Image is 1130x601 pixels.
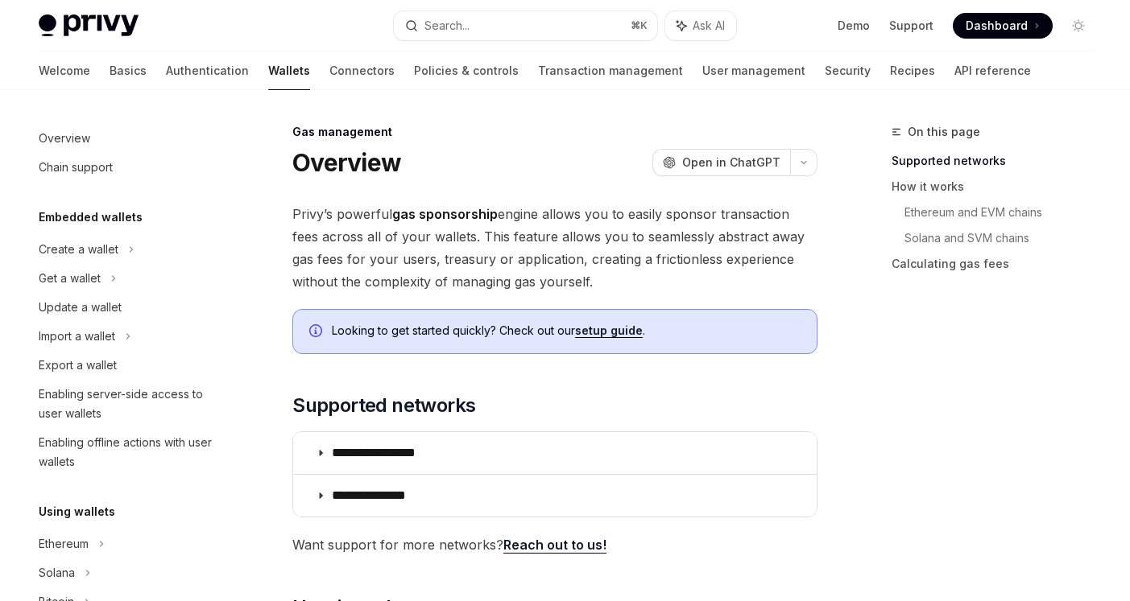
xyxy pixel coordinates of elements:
svg: Info [309,324,325,340]
div: Enabling offline actions with user wallets [39,433,222,471]
button: Toggle dark mode [1066,13,1091,39]
a: How it works [892,174,1104,200]
h5: Embedded wallets [39,208,143,227]
a: Supported networks [892,148,1104,174]
button: Open in ChatGPT [652,149,790,176]
a: Enabling server-side access to user wallets [26,380,232,428]
a: User management [702,51,805,90]
div: Update a wallet [39,298,122,317]
div: Export a wallet [39,356,117,375]
a: API reference [954,51,1031,90]
a: setup guide [575,323,643,338]
span: Want support for more networks? [292,533,817,556]
a: Export a wallet [26,351,232,380]
div: Get a wallet [39,269,101,288]
span: Open in ChatGPT [682,154,780,171]
a: Enabling offline actions with user wallets [26,428,232,476]
span: Supported networks [292,393,475,418]
div: Overview [39,129,90,148]
a: Dashboard [953,13,1053,39]
div: Import a wallet [39,327,115,346]
button: Ask AI [665,11,736,40]
div: Gas management [292,124,817,140]
button: Search...⌘K [394,11,657,40]
a: Basics [110,51,147,90]
h1: Overview [292,148,401,177]
div: Chain support [39,158,113,177]
a: Security [825,51,871,90]
h5: Using wallets [39,502,115,521]
a: Chain support [26,153,232,182]
img: light logo [39,14,139,37]
a: Calculating gas fees [892,251,1104,277]
span: Privy’s powerful engine allows you to easily sponsor transaction fees across all of your wallets.... [292,203,817,293]
a: Connectors [329,51,395,90]
a: Demo [838,18,870,34]
a: Transaction management [538,51,683,90]
a: Policies & controls [414,51,519,90]
a: Reach out to us! [503,537,606,554]
span: Ask AI [693,18,725,34]
div: Ethereum [39,534,89,554]
span: Dashboard [966,18,1028,34]
div: Solana [39,563,75,582]
a: Overview [26,124,232,153]
a: Welcome [39,51,90,90]
a: Recipes [890,51,935,90]
div: Search... [424,16,470,35]
span: On this page [908,122,980,142]
div: Enabling server-side access to user wallets [39,385,222,423]
a: Authentication [166,51,249,90]
a: Update a wallet [26,293,232,322]
a: Ethereum and EVM chains [904,200,1104,225]
a: Solana and SVM chains [904,225,1104,251]
a: Support [889,18,933,34]
div: Create a wallet [39,240,118,259]
strong: gas sponsorship [392,206,498,222]
a: Wallets [268,51,310,90]
span: Looking to get started quickly? Check out our . [332,323,801,339]
span: ⌘ K [631,19,648,32]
